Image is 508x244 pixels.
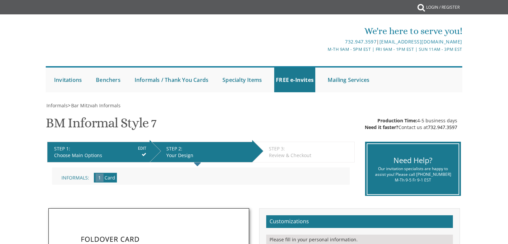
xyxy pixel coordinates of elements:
div: Need Help? [372,155,454,165]
a: Mailing Services [326,68,371,92]
a: Invitations [52,68,83,92]
a: Informals / Thank You Cards [133,68,210,92]
span: Informals: [61,174,89,181]
span: Need it faster? [365,124,398,130]
span: Production Time: [377,117,417,124]
span: Card [105,174,115,181]
div: We're here to serve you! [185,24,462,38]
div: STEP 2: [166,145,249,152]
div: Review & Checkout [269,152,351,159]
a: [EMAIL_ADDRESS][DOMAIN_NAME] [379,38,462,45]
input: EDIT [138,145,146,151]
div: | [185,38,462,46]
div: 4-5 business days Contact us at [365,117,457,131]
div: M-Th 9am - 5pm EST | Fri 9am - 1pm EST | Sun 11am - 3pm EST [185,46,462,53]
a: 732.947.3597 [428,124,457,130]
div: STEP 1: [54,145,146,152]
span: > [68,102,121,109]
a: 732.947.3597 [345,38,376,45]
h2: Customizations [266,215,453,228]
a: Benchers [94,68,122,92]
h1: BM Informal Style 7 [46,116,156,135]
a: FREE e-Invites [274,68,315,92]
div: Choose Main Options [54,152,146,159]
div: Our invitation specialists are happy to assist you! Please call [PHONE_NUMBER] M-Th 9-5 Fr 9-1 EST [372,166,454,183]
a: Bar Mitzvah Informals [70,102,121,109]
a: Informals [46,102,68,109]
a: Specialty Items [221,68,264,92]
div: Your Design [166,152,249,159]
span: 1 [96,173,104,182]
div: STEP 3: [269,145,351,152]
